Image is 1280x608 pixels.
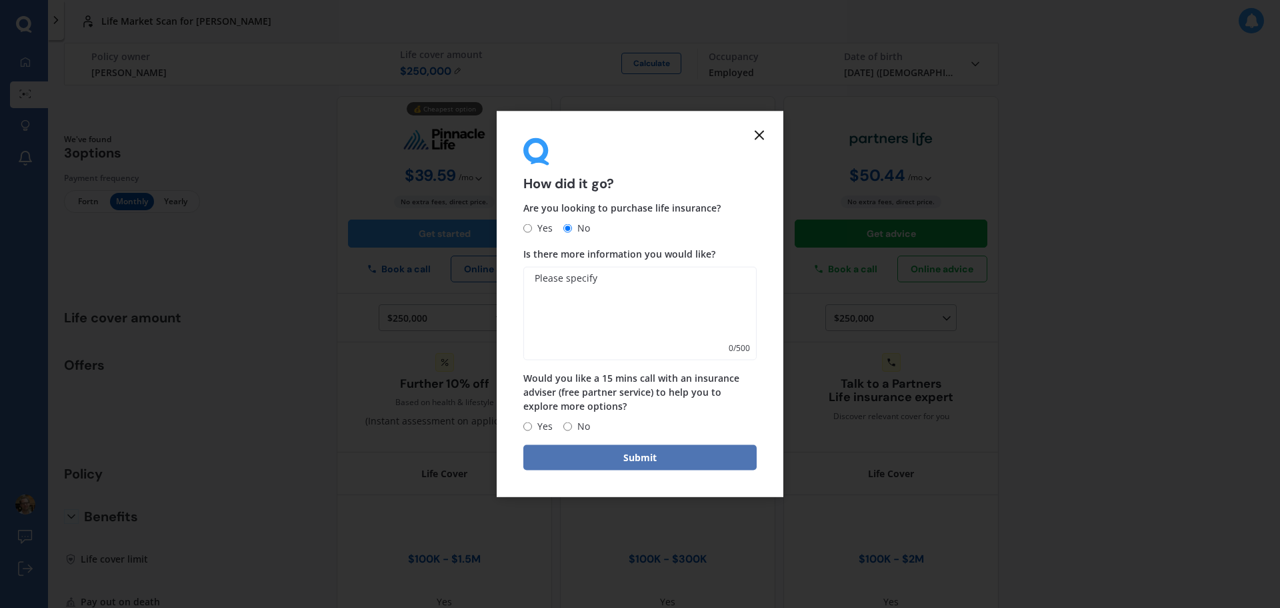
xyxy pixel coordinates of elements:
span: Would you like a 15 mins call with an insurance adviser (free partner service) to help you to exp... [523,371,739,412]
button: Submit [523,445,757,471]
span: No [572,418,590,434]
span: No [572,220,590,236]
div: How did it go? [523,137,757,190]
input: No [563,224,572,232]
span: Is there more information you would like? [523,248,715,260]
span: Yes [532,418,553,434]
input: Yes [523,422,532,430]
span: Are you looking to purchase life insurance? [523,202,721,214]
span: 0 / 500 [729,341,750,354]
input: No [563,422,572,430]
span: Yes [532,220,553,236]
input: Yes [523,224,532,232]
